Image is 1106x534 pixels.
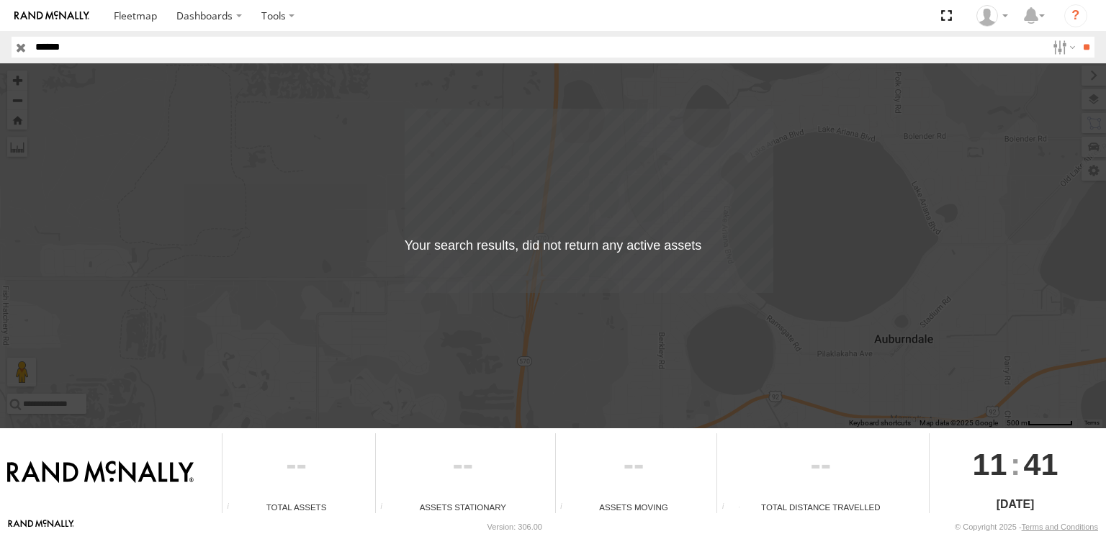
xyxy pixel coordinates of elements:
a: Terms and Conditions [1022,522,1098,531]
a: Visit our Website [8,520,74,534]
img: rand-logo.svg [14,11,89,21]
div: Version: 306.00 [487,522,542,531]
div: Total number of assets current stationary. [376,502,397,513]
div: [DATE] [930,496,1100,513]
label: Search Filter Options [1047,37,1078,58]
div: Assets Moving [556,501,712,513]
img: Rand McNally [7,461,194,485]
div: Total distance travelled by all assets within specified date range and applied filters [717,502,739,513]
div: Total Distance Travelled [717,501,924,513]
div: Assets Stationary [376,501,549,513]
div: : [930,433,1100,495]
span: 41 [1024,433,1058,495]
div: © Copyright 2025 - [955,522,1098,531]
div: Total number of Enabled Assets [222,502,244,513]
i: ? [1064,4,1087,27]
span: 11 [973,433,1007,495]
div: Jose Goitia [971,5,1013,27]
div: Total number of assets current in transit. [556,502,577,513]
div: Total Assets [222,501,370,513]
